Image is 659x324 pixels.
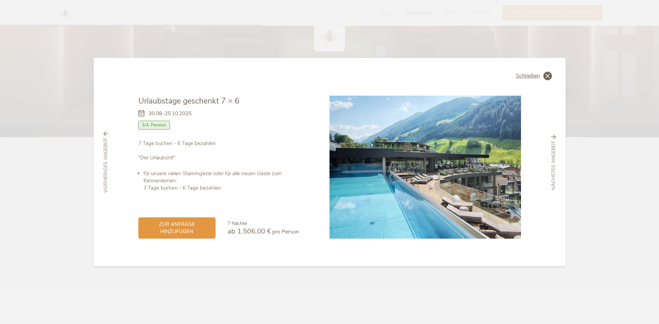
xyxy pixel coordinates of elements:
[145,221,209,235] span: zur Anfrage hinzufügen
[138,154,175,161] strong: "Der Urlaubshit"
[138,140,299,161] p: 7 Tage buchen - 6 Tage bezahlen
[138,121,170,130] span: 3/4-Pension
[149,110,192,117] span: 30.08.-25.10.2025
[272,228,299,236] span: pro Person
[102,138,109,193] span: vorheriges Angebot
[228,227,271,236] span: ab 1.506,00 €
[228,220,247,227] span: 7 Nächte
[550,141,557,190] span: nächstes Angebot
[143,170,299,192] li: für unsere vielen Stammgäste oder für alle neuen Gäste zum Kennenlernen: 7 Tage buchen - 6 Tage b...
[138,96,240,106] span: Urlaubstage geschenkt 7 = 6
[329,96,521,239] img: Urlaubstage geschenkt 7 = 6
[516,73,540,79] span: Schließen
